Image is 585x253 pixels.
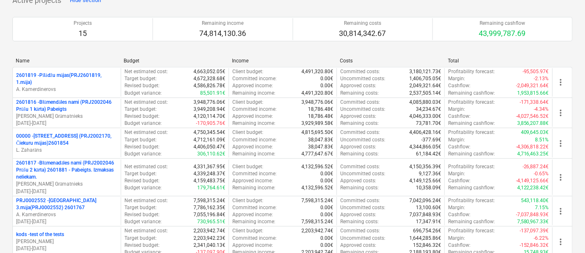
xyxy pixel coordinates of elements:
[16,181,117,188] p: [PERSON_NAME] Grāmatnieks
[200,90,225,97] p: 85,501.91€
[448,150,495,158] p: Remaining cashflow :
[320,75,333,82] p: 0.00€
[556,172,566,182] span: more_vert
[409,235,441,242] p: 1,644,285.86€
[16,72,117,93] div: 2601819 -Pīlādžu mājas(PRJ2601819, 1.māja)A. Kamerdinerovs
[16,86,117,93] p: A. Kamerdinerovs
[124,227,168,234] p: Net estimated cost :
[232,197,263,204] p: Client budget :
[448,90,495,97] p: Remaining cashflow :
[308,143,333,150] p: 38,047.83€
[479,20,526,27] p: Remaining cashflow
[521,197,549,204] p: 543,118.40€
[517,90,549,97] p: 1,953,815.66€
[413,227,441,234] p: 696,754.26€
[193,68,225,75] p: 4,663,052.05€
[124,163,168,170] p: Net estimated cost :
[16,113,117,120] p: [PERSON_NAME] Grāmatnieks
[124,82,160,89] p: Revised budget :
[193,170,225,177] p: 4,339,248.37€
[535,136,549,143] p: 8.51%
[124,143,160,150] p: Revised budget :
[124,211,160,218] p: Revised budget :
[301,150,333,158] p: 4,777,647.67€
[340,204,385,211] p: Uncommitted costs :
[308,106,333,113] p: 18,786.48€
[124,129,168,136] p: Net estimated cost :
[193,211,225,218] p: 7,055,196.84€
[448,211,470,218] p: Cashflow :
[340,129,380,136] p: Committed costs :
[232,170,277,177] p: Committed income :
[193,113,225,120] p: 4,120,114.70€
[340,170,385,177] p: Uncommitted costs :
[124,150,162,158] p: Budget variance :
[448,170,465,177] p: Margin :
[409,99,441,106] p: 4,085,880.03€
[448,242,470,249] p: Cashflow :
[16,231,64,238] p: kods - test of the tests
[124,58,225,64] div: Budget
[340,211,376,218] p: Approved costs :
[232,58,333,64] div: Income
[340,143,376,150] p: Approved costs :
[409,211,441,218] p: 7,037,848.93€
[193,75,225,82] p: 4,672,328.68€
[301,163,333,170] p: 4,132,596.52€
[308,136,333,143] p: 38,047.83€
[193,227,225,234] p: 2,203,942.74€
[340,68,380,75] p: Committed costs :
[16,99,117,127] div: 2601816 -Blūmendāles nami (PRJ2002046 Prūšu 1 kārta) Pabeigts[PERSON_NAME] Grāmatnieks[DATE]-[DATE]
[193,82,225,89] p: 4,586,826.78€
[523,163,549,170] p: -26,887.24€
[339,29,386,38] p: 30,814,342.67
[517,184,549,191] p: 4,122,238.42€
[16,197,117,211] p: PRJ0002552 - [GEOGRAPHIC_DATA] 3.māja(PRJ0002552) 2601767
[516,143,549,150] p: -4,306,818.22€
[232,82,273,89] p: Approved income :
[232,143,273,150] p: Approved income :
[193,242,225,249] p: 2,341,040.13€
[534,235,549,242] p: -6.22%
[416,150,441,158] p: 61,184.42€
[556,206,566,216] span: more_vert
[479,29,526,38] p: 43,999,787.69
[16,197,117,226] div: PRJ0002552 -[GEOGRAPHIC_DATA] 3.māja(PRJ0002552) 2601767A. Kamerdinerovs[DATE]-[DATE]
[16,211,117,218] p: A. Kamerdinerovs
[416,218,441,225] p: 17,347.91€
[232,177,273,184] p: Approved income :
[340,150,379,158] p: Remaining costs :
[232,150,275,158] p: Remaining income :
[232,204,277,211] p: Committed income :
[409,177,441,184] p: 4,149,125.66€
[320,204,333,211] p: 0.00€
[340,218,379,225] p: Remaining costs :
[16,147,117,154] p: L. Zaharāns
[193,129,225,136] p: 4,750,345.54€
[340,113,376,120] p: Approved costs :
[409,197,441,204] p: 7,042,096.24€
[16,133,117,154] div: 00000 -[STREET_ADDRESS] (PRJ2002170, Čiekuru mājas)2601854L. Zaharāns
[301,184,333,191] p: 4,132,596.52€
[320,177,333,184] p: 0.00€
[556,108,566,118] span: more_vert
[516,177,549,184] p: -4,149,125.66€
[517,120,549,127] p: 3,856,207.88€
[409,82,441,89] p: 2,049,321.64€
[199,20,246,27] p: Remaining income
[232,242,273,249] p: Approved income :
[340,75,385,82] p: Uncommitted costs :
[193,143,225,150] p: 4,406,050.47€
[520,99,549,106] p: -171,338.64€
[16,188,117,195] p: [DATE] - [DATE]
[448,197,495,204] p: Profitability forecast :
[301,120,333,127] p: 3,929,989.58€
[232,68,263,75] p: Client budget :
[320,235,333,242] p: 0.00€
[534,75,549,82] p: -2.13%
[232,75,277,82] p: Committed income :
[124,197,168,204] p: Net estimated cost :
[193,136,225,143] p: 4,712,161.09€
[308,113,333,120] p: 18,786.48€
[517,150,549,158] p: 4,716,463.25€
